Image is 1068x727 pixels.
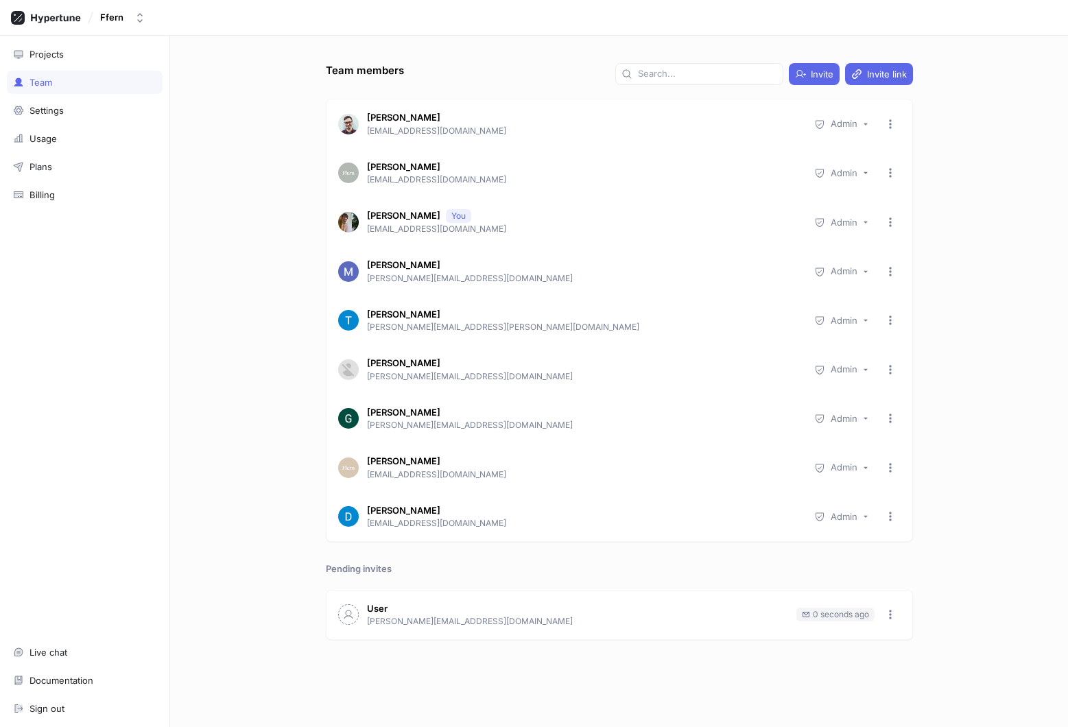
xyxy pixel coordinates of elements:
div: Admin [831,265,857,277]
p: [PERSON_NAME] [367,308,440,322]
button: Admin [808,310,875,331]
div: Sign out [29,703,64,714]
a: Settings [7,99,163,122]
p: [PERSON_NAME] [367,111,440,125]
p: [EMAIL_ADDRESS][DOMAIN_NAME] [367,125,800,137]
div: Admin [831,217,857,228]
div: Projects [29,49,64,60]
p: Pending invites [326,562,392,576]
div: Live chat [29,647,67,658]
div: Admin [831,363,857,375]
div: Ffern [100,12,123,23]
p: [EMAIL_ADDRESS][DOMAIN_NAME] [367,223,800,235]
p: User [367,602,388,616]
div: Admin [831,315,857,326]
button: Invite [789,63,840,85]
img: User [338,261,359,282]
p: [PERSON_NAME][EMAIL_ADDRESS][DOMAIN_NAME] [367,370,800,383]
a: Plans [7,155,163,178]
img: User [338,408,359,429]
div: Admin [831,118,857,130]
a: Projects [7,43,163,66]
img: User [338,359,359,380]
a: Usage [7,127,163,150]
p: [PERSON_NAME] [367,160,440,174]
img: User [338,212,359,233]
img: User [338,163,359,183]
button: Invite link [845,63,913,85]
div: Plans [29,161,52,172]
input: Search... [638,67,777,81]
p: [PERSON_NAME] [367,504,440,518]
button: Ffern [95,6,151,29]
img: User [338,457,359,478]
button: Admin [808,506,875,527]
p: [PERSON_NAME][EMAIL_ADDRESS][DOMAIN_NAME] [367,272,800,285]
a: Billing [7,183,163,206]
button: Admin [808,359,875,380]
button: Admin [808,408,875,429]
button: Admin [808,457,875,478]
div: Admin [831,413,857,425]
span: Invite [811,70,833,78]
p: Team members [326,63,404,79]
p: [PERSON_NAME] [367,406,440,420]
img: User [338,506,359,527]
span: Invite link [867,70,907,78]
p: [EMAIL_ADDRESS][DOMAIN_NAME] [367,468,800,481]
p: [EMAIL_ADDRESS][DOMAIN_NAME] [367,174,800,186]
button: Admin [808,261,875,282]
p: [PERSON_NAME] [367,259,440,272]
p: [PERSON_NAME][EMAIL_ADDRESS][DOMAIN_NAME] [367,615,788,628]
div: You [451,210,466,222]
a: Documentation [7,669,163,692]
button: Admin [808,114,875,134]
div: Usage [29,133,57,144]
div: Admin [831,511,857,523]
p: [EMAIL_ADDRESS][DOMAIN_NAME] [367,517,800,529]
div: 0 seconds ago [813,608,869,621]
p: [PERSON_NAME][EMAIL_ADDRESS][DOMAIN_NAME] [367,419,800,431]
img: User [338,114,359,134]
p: [PERSON_NAME][EMAIL_ADDRESS][PERSON_NAME][DOMAIN_NAME] [367,321,800,333]
img: User [338,310,359,331]
p: [PERSON_NAME] [367,455,440,468]
button: Admin [808,212,875,233]
div: Team [29,77,52,88]
a: Team [7,71,163,94]
div: Billing [29,189,55,200]
p: [PERSON_NAME] [367,209,440,223]
button: Admin [808,163,875,183]
div: Settings [29,105,64,116]
p: [PERSON_NAME] [367,357,440,370]
div: Documentation [29,675,93,686]
div: Admin [831,167,857,179]
div: Admin [831,462,857,473]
